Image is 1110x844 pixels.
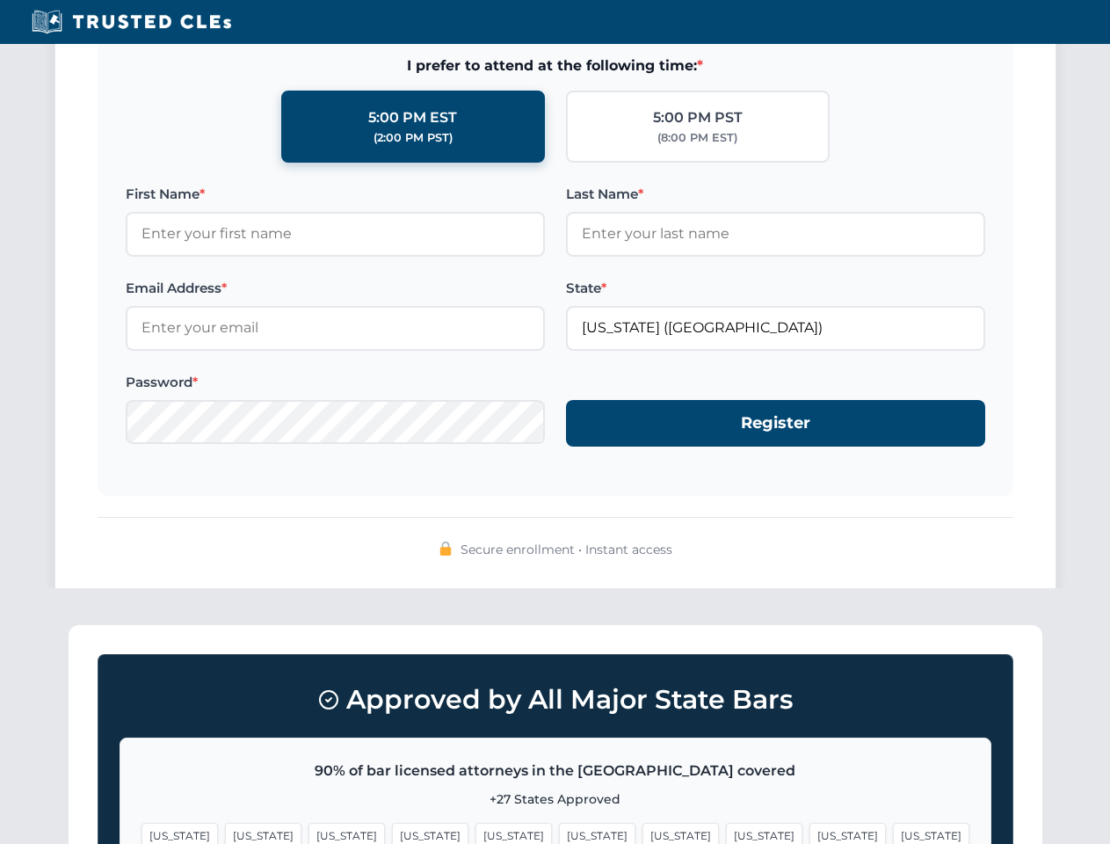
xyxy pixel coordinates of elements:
[439,542,453,556] img: 🔒
[653,106,743,129] div: 5:00 PM PST
[566,184,985,205] label: Last Name
[141,760,969,782] p: 90% of bar licensed attorneys in the [GEOGRAPHIC_DATA] covered
[26,9,236,35] img: Trusted CLEs
[141,789,969,809] p: +27 States Approved
[374,129,453,147] div: (2:00 PM PST)
[126,306,545,350] input: Enter your email
[566,306,985,350] input: Florida (FL)
[126,278,545,299] label: Email Address
[126,184,545,205] label: First Name
[566,278,985,299] label: State
[461,540,672,559] span: Secure enrollment • Instant access
[368,106,457,129] div: 5:00 PM EST
[126,212,545,256] input: Enter your first name
[657,129,737,147] div: (8:00 PM EST)
[126,372,545,393] label: Password
[566,212,985,256] input: Enter your last name
[126,55,985,77] span: I prefer to attend at the following time:
[120,676,991,724] h3: Approved by All Major State Bars
[566,400,985,447] button: Register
